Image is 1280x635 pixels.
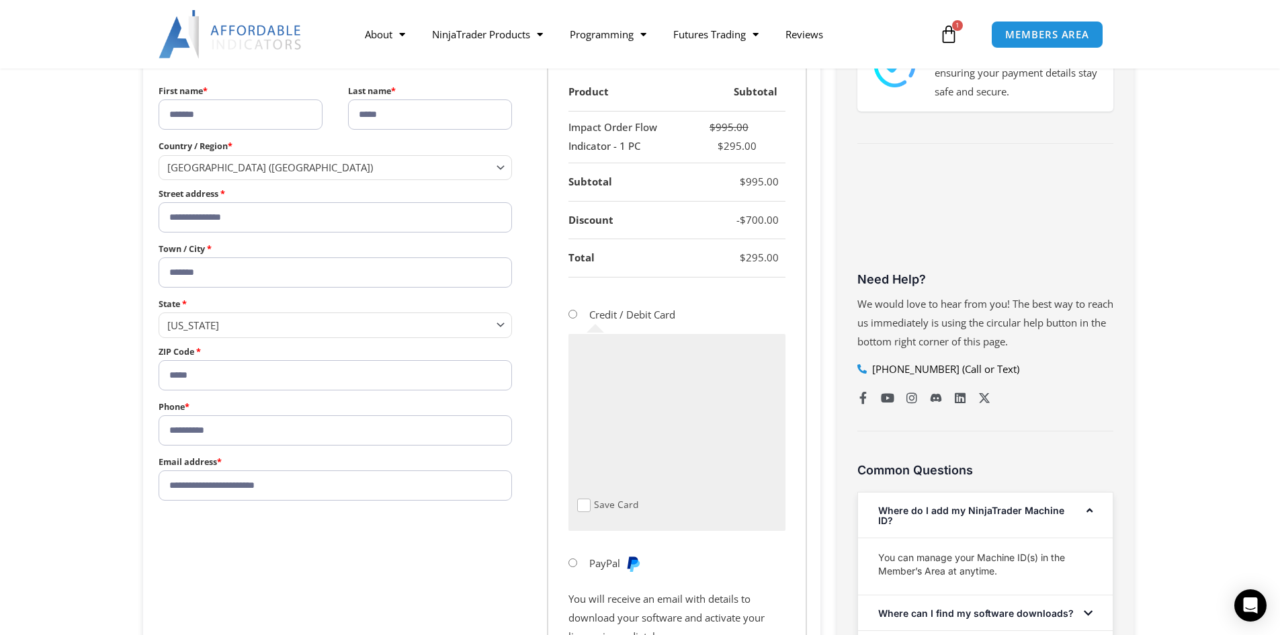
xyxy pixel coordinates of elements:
[419,19,556,50] a: NinjaTrader Products
[740,213,746,226] span: $
[718,139,724,153] span: $
[952,20,963,31] span: 1
[869,360,1019,379] span: [PHONE_NUMBER] (Call or Text)
[159,155,513,180] span: Country / Region
[857,462,1113,478] h3: Common Questions
[594,498,638,512] label: Save Card
[159,138,513,155] label: Country / Region
[159,185,513,202] label: Street address
[589,308,675,321] label: Credit / Debit Card
[718,139,757,153] bdi: 295.00
[878,551,1093,578] p: You can manage your Machine ID(s) in the Member’s Area at anytime.
[348,83,512,99] label: Last name
[736,213,740,226] span: -
[740,251,746,264] span: $
[858,538,1113,595] div: Where do I add my NinjaTrader Machine ID?
[159,312,513,337] span: State
[878,607,1074,619] a: Where can I find my software downloads?
[857,297,1113,348] span: We would love to hear from you! The best way to reach us immediately is using the circular help b...
[351,19,936,50] nav: Menu
[686,73,785,112] th: Subtotal
[159,10,303,58] img: LogoAI | Affordable Indicators – NinjaTrader
[1005,30,1089,40] span: MEMBERS AREA
[568,112,687,163] td: Impact Order Flow Indicator - 1 PC
[568,73,687,112] th: Product
[159,296,513,312] label: State
[167,319,492,332] span: California
[740,213,779,226] bdi: 700.00
[625,556,641,572] img: PayPal
[878,505,1064,526] a: Where do I add my NinjaTrader Machine ID?
[710,120,716,134] span: $
[935,46,1100,102] p: Your purchase is fully protected, ensuring your payment details stay safe and secure.
[159,398,513,415] label: Phone
[568,202,687,240] th: Discount
[574,341,773,494] iframe: Secure payment input frame
[159,83,323,99] label: First name
[351,19,419,50] a: About
[568,251,595,264] strong: Total
[159,343,513,360] label: ZIP Code
[710,120,749,134] bdi: 995.00
[1234,589,1267,622] div: Open Intercom Messenger
[919,15,978,54] a: 1
[167,161,492,174] span: United States (US)
[740,175,779,188] bdi: 995.00
[740,175,746,188] span: $
[857,167,1113,268] iframe: Customer reviews powered by Trustpilot
[991,21,1103,48] a: MEMBERS AREA
[568,175,612,188] strong: Subtotal
[857,271,1113,287] h3: Need Help?
[556,19,660,50] a: Programming
[740,251,779,264] bdi: 295.00
[858,595,1113,630] div: Where can I find my software downloads?
[772,19,837,50] a: Reviews
[858,493,1113,538] div: Where do I add my NinjaTrader Machine ID?
[589,556,642,570] label: PayPal
[159,241,513,257] label: Town / City
[159,454,513,470] label: Email address
[660,19,772,50] a: Futures Trading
